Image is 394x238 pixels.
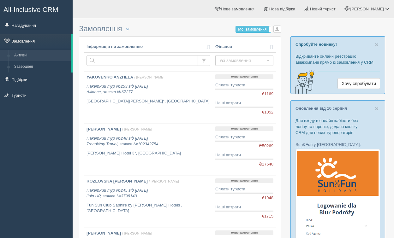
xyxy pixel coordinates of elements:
b: [PERSON_NAME] [87,231,121,235]
h3: Замовлення [79,25,281,33]
span: Нова підбірка [269,7,295,11]
p: [GEOGRAPHIC_DATA][PERSON_NAME]*, [GEOGRAPHIC_DATA] [87,98,210,104]
div: Наші витрати [215,152,273,158]
a: [PERSON_NAME] / [PERSON_NAME] Пакетний тур №248 від [DATE]TrendWay Travel, заявка №102342754 [PER... [84,124,213,176]
a: Sun&Fun у [GEOGRAPHIC_DATA] [295,142,360,147]
div: Оплати туриста [215,186,273,192]
span: / [PERSON_NAME] [149,179,179,183]
span: €1948 [262,195,273,201]
a: Хочу спробувати [337,78,380,89]
p: Нове замовлення [215,178,273,183]
span: × [375,105,379,112]
div: Наші витрати [215,100,273,106]
b: YAKOVENKO ANZHELA [87,75,133,79]
a: Оновлення від 10 серпня [295,106,347,111]
p: Для входу в онлайн кабінети без логіну та паролю, додано кнопку CRM для нових туроператорів. [295,118,380,136]
img: creative-idea-2907357.png [291,69,316,94]
a: YAKOVENKO ANZHELA / [PERSON_NAME] Пакетний тур №253 від [DATE]Alliance, заявка №67277 [GEOGRAPHIC... [84,72,213,124]
span: ₴50269 [259,143,273,149]
i: Пакетний тур №248 від [DATE] TrendWay Travel, заявка №102342754 [87,136,158,147]
p: Fun Sun Club Saphire by [PERSON_NAME] Hotels , [GEOGRAPHIC_DATA] [87,202,210,214]
a: Активні [11,50,71,61]
b: [PERSON_NAME] [87,127,121,131]
p: : [295,142,380,148]
input: Пошук за номером замовлення, ПІБ або паспортом туриста [87,55,198,66]
a: Завершені [11,61,71,73]
i: Пакетний тур №245 від [DATE] Join UP, заявка №3798140 [87,188,148,199]
span: Нове замовлення [221,7,254,11]
p: Нове замовлення [215,230,273,235]
span: €1052 [262,109,273,115]
p: Відкривайте онлайн реєстрацію авіакомпанії прямо із замовлення у CRM [295,53,380,65]
div: Наші витрати [215,204,273,210]
span: Усі замовлення [219,57,265,64]
span: / [PERSON_NAME] [122,231,152,235]
button: Усі замовлення [215,55,273,66]
p: Нове замовлення [215,126,273,131]
span: ₴17540 [259,161,273,167]
a: Інформація по замовленню [87,44,210,50]
span: €1715 [262,213,273,219]
span: × [375,41,379,48]
span: / [PERSON_NAME] [134,75,164,79]
button: Close [375,41,379,48]
button: Close [375,105,379,112]
div: Оплати туриста [215,134,273,140]
span: €1169 [262,91,273,97]
p: Нове замовлення [215,74,273,79]
p: [PERSON_NAME] Hotel 3*, [GEOGRAPHIC_DATA] [87,150,210,156]
b: KOZLOVSKA [PERSON_NAME] [87,179,148,183]
p: Спробуйте новинку! [295,41,380,47]
i: Пакетний тур №253 від [DATE] Alliance, заявка №67277 [87,84,148,95]
span: / [PERSON_NAME] [122,127,152,131]
span: [PERSON_NAME] [350,7,384,11]
a: KOZLOVSKA [PERSON_NAME] / [PERSON_NAME] Пакетний тур №245 від [DATE]Join UP, заявка №3798140 Fun ... [84,176,213,228]
a: Фінанси [215,44,273,50]
span: All-Inclusive CRM [3,6,58,14]
a: All-Inclusive CRM [0,0,72,18]
span: Новий турист [310,7,336,11]
div: Оплати туриста [215,82,273,88]
label: Мої замовлення [236,26,271,32]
